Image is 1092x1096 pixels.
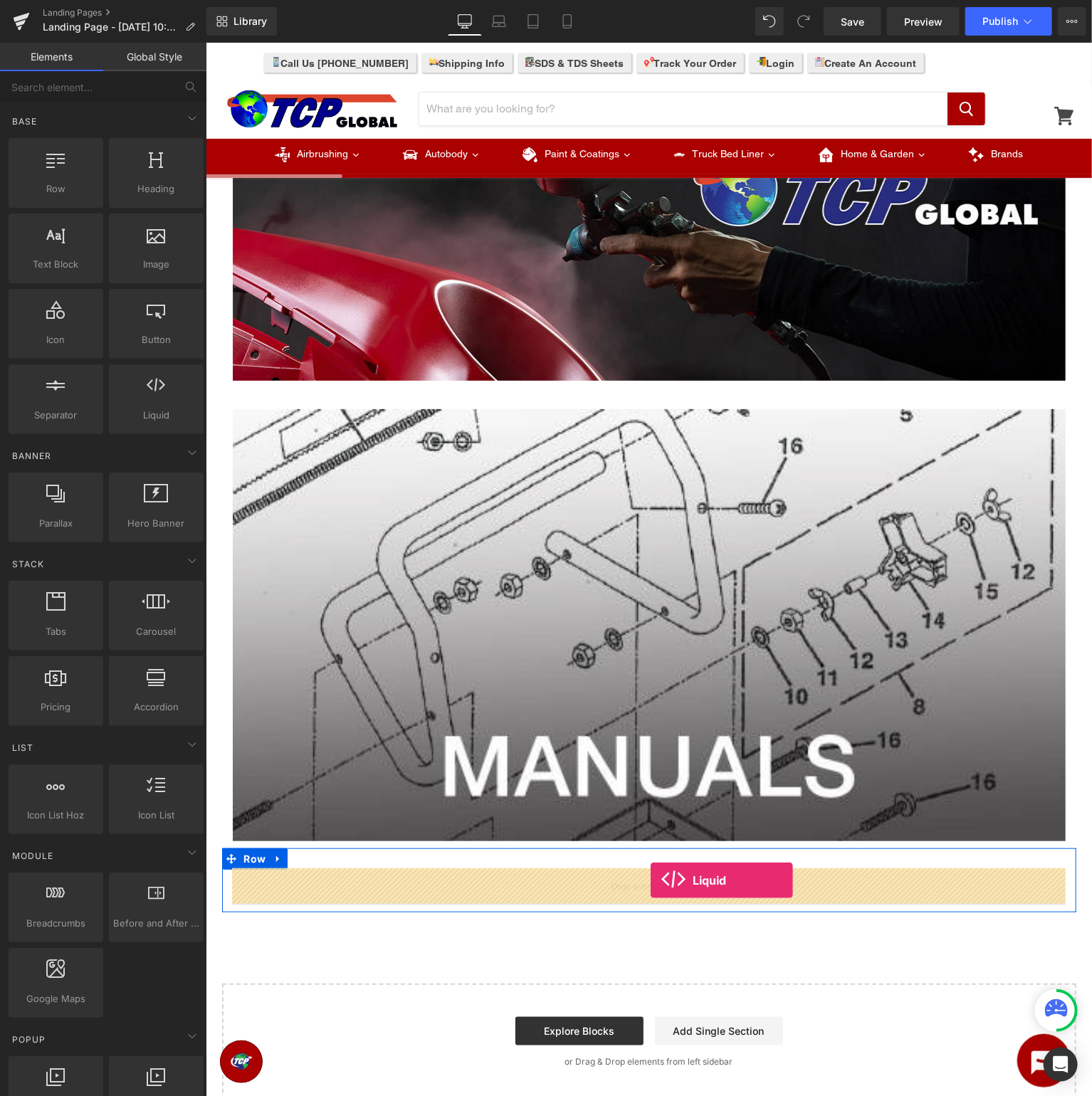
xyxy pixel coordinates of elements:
[313,11,426,30] a: SDS & TDS Sheets
[113,181,199,196] span: Heading
[13,916,99,931] span: Breadcrumbs
[13,516,99,531] span: Parallax
[63,806,82,827] a: Expand / Collapse
[982,16,1018,27] span: Publish
[613,105,628,120] img: Home & Garden
[65,14,75,24] img: smartphone.svg
[551,14,561,24] img: log-in.svg
[233,15,267,28] span: Library
[516,7,550,36] a: Tablet
[1044,1048,1078,1082] div: Open Intercom Messenger
[482,7,516,36] a: Laptop
[448,7,482,36] a: Desktop
[224,14,233,24] img: delivery-truck_4009be93-b750-4772-8b50-7d9b6cf6188a.svg
[113,808,199,823] span: Icon List
[339,105,414,119] span: Paint & Coatings
[11,115,38,128] span: Base
[14,998,57,1040] iframe: Button to open loyalty program pop-up
[431,11,538,30] a: Track Your Order
[1058,7,1086,36] button: More
[742,50,779,83] button: Search
[13,181,99,196] span: Row
[965,7,1052,36] button: Publish
[13,624,99,639] span: Tabs
[447,96,592,132] a: Truck Bed LinerTruck Bed Liner
[11,449,53,463] span: Banner
[113,916,199,931] span: Before and After Images
[216,11,307,30] a: Shipping Info
[789,7,818,36] button: Redo
[113,257,199,272] span: Image
[13,808,99,823] span: Icon List Hoz
[214,50,742,83] input: Search
[785,105,817,119] span: Brands
[206,7,277,36] a: New Library
[43,7,206,19] a: Landing Pages
[439,14,448,24] img: destination.svg
[113,624,199,639] span: Carousel
[13,257,99,272] span: Text Block
[113,408,199,423] span: Liquid
[13,332,99,347] span: Icon
[904,14,943,29] span: Preview
[295,96,447,132] a: Paint & CoatingsPaint & Coatings
[742,96,839,132] a: Brands Brands
[320,14,330,24] img: checklist.svg
[43,21,179,33] span: Landing Page - [DATE] 10:51:49
[39,1014,848,1024] p: or Drag & Drop elements from left sidebar
[609,14,619,24] img: clipboard.svg
[841,14,864,29] span: Save
[113,332,199,347] span: Button
[763,105,778,120] img: Brands
[113,516,199,531] span: Hero Banner
[58,11,211,30] a: Call Us [PHONE_NUMBER]
[449,974,577,1003] a: Add Single Section
[11,1033,47,1046] span: Popup
[113,700,199,715] span: Accordion
[197,105,212,120] img: Autobody
[176,96,295,132] a: AutobodyAutobody
[317,105,332,120] img: Paint & Coatings
[486,105,558,119] span: Truck Bed Liner
[35,806,64,827] span: Row
[602,11,718,30] a: Create An Account
[91,105,142,119] span: Airbrushing
[310,974,438,1003] a: Explore Blocks
[550,7,584,36] a: Mobile
[48,96,176,132] a: AirbrushingAirbrushing
[11,741,35,754] span: List
[13,700,99,715] span: Pricing
[103,43,206,71] a: Global Style
[13,408,99,423] span: Separator
[887,7,960,36] a: Preview
[592,96,742,132] a: Home & GardenHome & Garden
[755,7,784,36] button: Undo
[11,557,46,571] span: Stack
[219,105,262,119] span: Autobody
[69,105,84,120] img: Airbrushing
[544,11,597,30] a: Login
[13,991,99,1006] span: Google Maps
[468,107,479,117] img: Truck Bed Liner
[635,105,708,119] span: Home & Garden
[11,849,55,863] span: Module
